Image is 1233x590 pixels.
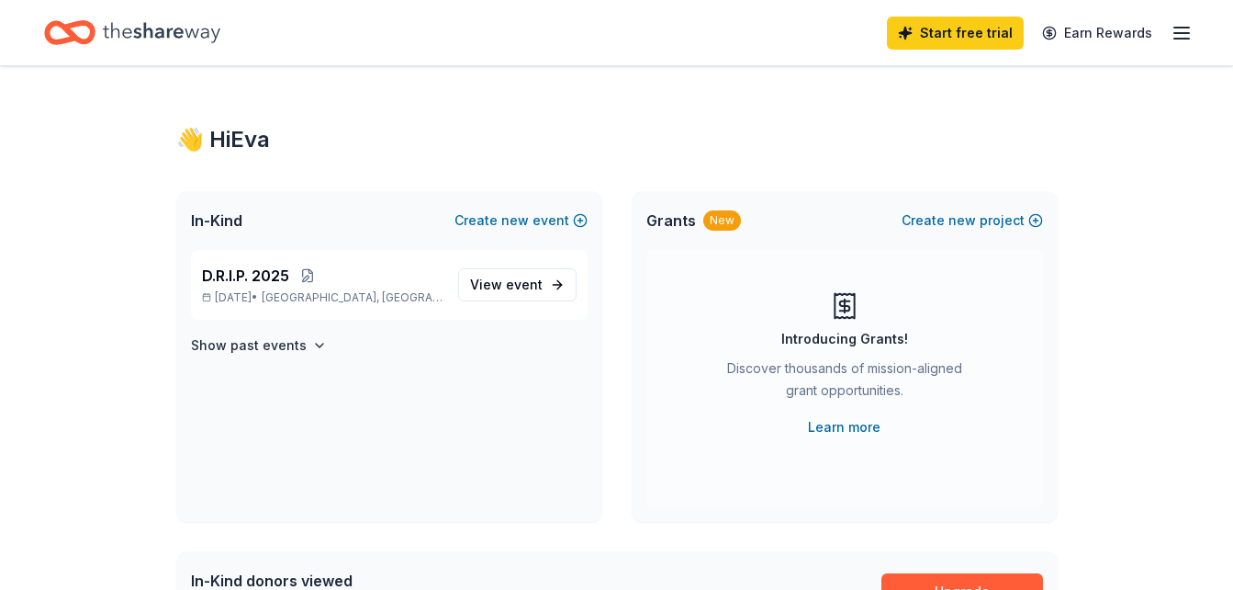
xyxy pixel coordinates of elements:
[470,274,543,296] span: View
[191,335,307,357] h4: Show past events
[808,416,880,438] a: Learn more
[202,265,289,287] span: D.R.I.P. 2025
[501,210,529,232] span: new
[506,277,543,292] span: event
[191,335,327,357] button: Show past events
[44,11,220,54] a: Home
[720,357,970,409] div: Discover thousands of mission-aligned grant opportunities.
[703,210,741,231] div: New
[902,210,1043,232] button: Createnewproject
[1031,17,1163,50] a: Earn Rewards
[646,210,696,232] span: Grants
[202,290,443,305] p: [DATE] •
[191,210,242,232] span: In-Kind
[176,125,1058,154] div: 👋 Hi Eva
[781,328,908,350] div: Introducing Grants!
[887,17,1024,50] a: Start free trial
[262,290,443,305] span: [GEOGRAPHIC_DATA], [GEOGRAPHIC_DATA]
[454,210,588,232] button: Createnewevent
[458,268,577,301] a: View event
[948,210,976,232] span: new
